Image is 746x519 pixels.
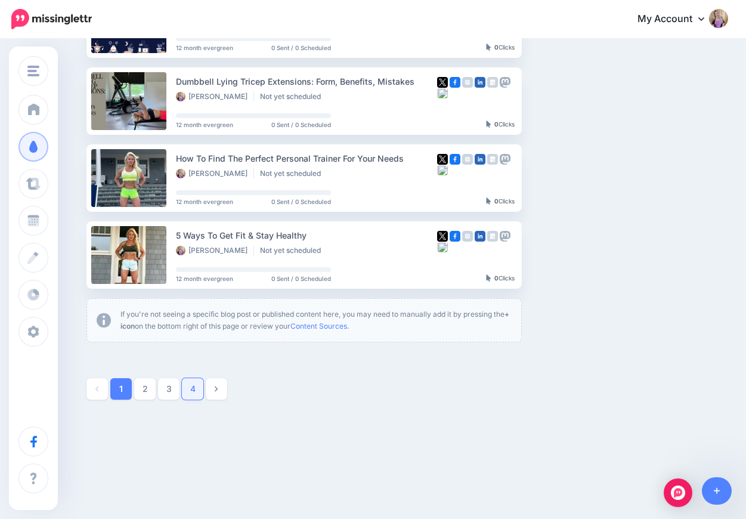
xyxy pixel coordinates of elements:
img: bluesky-grey-square.png [437,242,448,252]
img: twitter-square.png [437,154,448,165]
img: google_business-grey-square.png [487,77,498,88]
span: 0 Sent / 0 Scheduled [271,122,331,128]
img: instagram-grey-square.png [462,154,473,165]
div: Clicks [486,121,515,128]
span: 12 month evergreen [176,45,233,51]
a: 2 [134,378,156,400]
img: Missinglettr [11,9,92,29]
b: 0 [494,44,499,51]
span: 0 Sent / 0 Scheduled [271,199,331,205]
span: 0 Sent / 0 Scheduled [271,276,331,282]
div: Clicks [486,44,515,51]
b: 0 [494,121,499,128]
a: My Account [626,5,728,34]
div: Clicks [486,198,515,205]
b: 0 [494,274,499,282]
a: 4 [182,378,203,400]
li: Not yet scheduled [260,169,327,178]
img: google_business-grey-square.png [487,231,498,242]
img: info-circle-grey.png [97,313,111,328]
img: linkedin-square.png [475,154,485,165]
a: Content Sources [290,322,347,330]
li: [PERSON_NAME] [176,169,254,178]
img: mastodon-grey-square.png [500,231,510,242]
img: mastodon-grey-square.png [500,154,510,165]
img: pointer-grey-darker.png [486,121,491,128]
p: If you're not seeing a specific blog post or published content here, you may need to manually add... [120,308,512,332]
span: 12 month evergreen [176,199,233,205]
img: pointer-grey-darker.png [486,274,491,282]
li: [PERSON_NAME] [176,246,254,255]
span: 0 Sent / 0 Scheduled [271,45,331,51]
strong: 1 [119,385,123,393]
img: facebook-square.png [450,77,460,88]
li: [PERSON_NAME] [176,92,254,101]
div: Dumbbell Lying Tricep Extensions: Form, Benefits, Mistakes [176,75,437,88]
img: instagram-grey-square.png [462,231,473,242]
img: pointer-grey-darker.png [486,44,491,51]
img: menu.png [27,66,39,76]
b: 0 [494,197,499,205]
img: facebook-square.png [450,154,460,165]
img: twitter-square.png [437,231,448,242]
a: 3 [158,378,179,400]
img: linkedin-square.png [475,231,485,242]
img: mastodon-grey-square.png [500,77,510,88]
span: 12 month evergreen [176,276,233,282]
img: facebook-square.png [450,231,460,242]
img: bluesky-grey-square.png [437,88,448,98]
img: twitter-square.png [437,77,448,88]
li: Not yet scheduled [260,246,327,255]
img: linkedin-square.png [475,77,485,88]
img: bluesky-grey-square.png [437,165,448,175]
img: pointer-grey-darker.png [486,197,491,205]
div: How To Find The Perfect Personal Trainer For Your Needs [176,152,437,165]
div: Clicks [486,275,515,282]
li: Not yet scheduled [260,92,327,101]
span: 12 month evergreen [176,122,233,128]
img: google_business-grey-square.png [487,154,498,165]
b: + icon [120,310,509,330]
div: Open Intercom Messenger [664,478,692,507]
img: instagram-grey-square.png [462,77,473,88]
div: 5 Ways To Get Fit & Stay Healthy [176,228,437,242]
